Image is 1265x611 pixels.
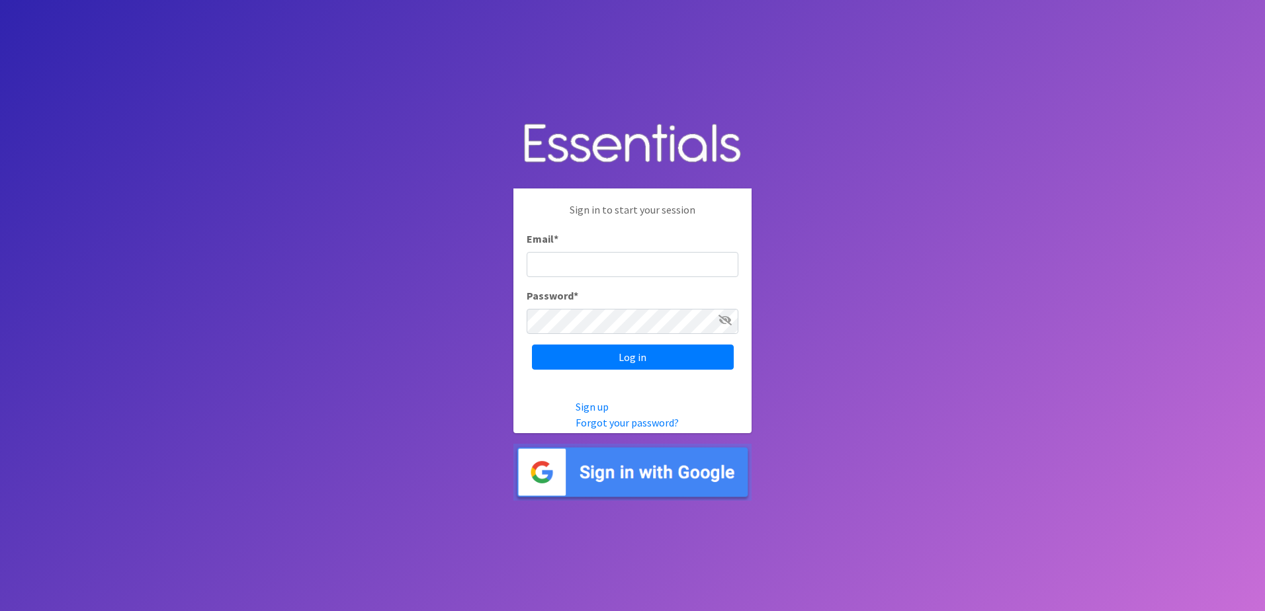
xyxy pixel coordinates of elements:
[576,400,609,413] a: Sign up
[576,416,679,429] a: Forgot your password?
[574,289,578,302] abbr: required
[527,288,578,304] label: Password
[532,345,734,370] input: Log in
[513,110,752,179] img: Human Essentials
[554,232,558,245] abbr: required
[513,444,752,501] img: Sign in with Google
[527,202,738,231] p: Sign in to start your session
[527,231,558,247] label: Email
